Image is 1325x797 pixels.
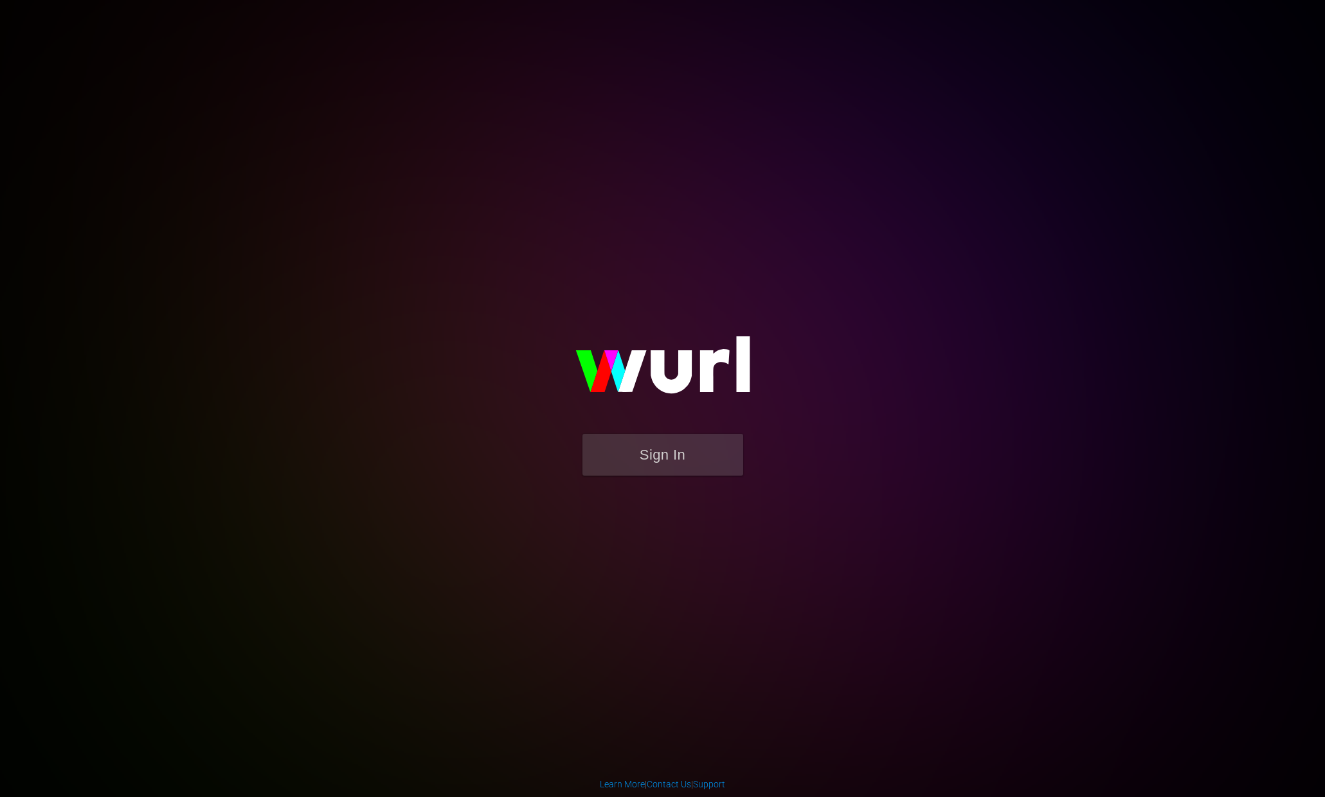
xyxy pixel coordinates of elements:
div: | | [600,778,725,791]
a: Contact Us [647,779,691,789]
a: Learn More [600,779,645,789]
button: Sign In [582,434,743,476]
img: wurl-logo-on-black-223613ac3d8ba8fe6dc639794a292ebdb59501304c7dfd60c99c58986ef67473.svg [534,309,791,433]
a: Support [693,779,725,789]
